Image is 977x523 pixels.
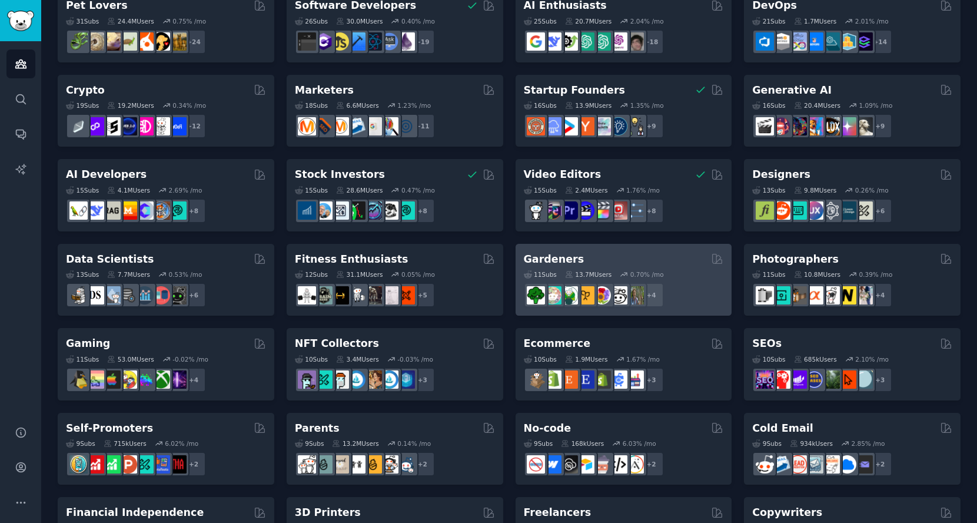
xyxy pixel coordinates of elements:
h2: Ecommerce [524,336,591,351]
img: GamerPals [119,370,137,389]
img: beyondthebump [331,455,349,474]
div: 15 Sub s [295,186,328,194]
img: OpenSeaNFT [347,370,365,389]
div: 685k Users [794,355,837,363]
img: FluxAI [822,117,840,135]
div: + 9 [868,114,892,138]
img: workout [331,286,349,304]
div: 1.09 % /mo [859,101,892,110]
img: linux_gaming [69,370,88,389]
img: swingtrading [380,201,398,220]
img: turtle [119,32,137,51]
img: GymMotivation [314,286,333,304]
img: Docker_DevOps [789,32,807,51]
h2: Data Scientists [66,252,154,267]
img: premiere [560,201,578,220]
img: ballpython [86,32,104,51]
img: daddit [298,455,316,474]
div: 13 Sub s [66,270,99,279]
div: + 18 [639,29,664,54]
img: EntrepreneurRideAlong [527,117,545,135]
h2: Freelancers [524,505,591,520]
img: ProductHunters [119,455,137,474]
img: SonyAlpha [805,286,823,304]
img: StocksAndTrading [364,201,382,220]
h2: Designers [752,167,810,182]
div: 6.6M Users [336,101,379,110]
div: 24.4M Users [107,17,154,25]
img: DevOpsLinks [805,32,823,51]
div: + 3 [868,368,892,392]
img: physicaltherapy [380,286,398,304]
h2: Marketers [295,83,354,98]
img: 0xPolygon [86,117,104,135]
img: EtsySellers [576,370,594,389]
div: 0.34 % /mo [172,101,206,110]
div: 13.9M Users [565,101,612,110]
div: 12 Sub s [295,270,328,279]
div: + 24 [181,29,206,54]
div: + 8 [181,198,206,223]
div: 1.7M Users [794,17,837,25]
h2: Copywriters [752,505,822,520]
img: Forex [331,201,349,220]
img: Trading [347,201,365,220]
div: 1.76 % /mo [626,186,660,194]
div: 9 Sub s [752,439,782,448]
img: statistics [102,286,121,304]
h2: SEOs [752,336,782,351]
div: + 9 [639,114,664,138]
img: indiehackers [593,117,611,135]
img: UXDesign [805,201,823,220]
img: NoCodeMovement [609,455,627,474]
img: Nikon [838,286,856,304]
img: alphaandbetausers [135,455,154,474]
img: fitness30plus [364,286,382,304]
div: 934k Users [790,439,833,448]
div: 15 Sub s [524,186,557,194]
img: NFTExchange [298,370,316,389]
h2: Gardeners [524,252,584,267]
img: DeepSeek [86,201,104,220]
img: GummySearch logo [7,11,34,31]
div: + 12 [181,114,206,138]
div: 0.40 % /mo [401,17,435,25]
div: 11 Sub s [752,270,785,279]
div: 0.26 % /mo [855,186,889,194]
img: AIDevelopersSociety [168,201,187,220]
div: + 6 [181,283,206,307]
img: analytics [135,286,154,304]
img: learndesign [838,201,856,220]
img: ethfinance [69,117,88,135]
div: 31.1M Users [336,270,383,279]
h2: Photographers [752,252,839,267]
img: Etsy [560,370,578,389]
img: OpenAIDev [609,32,627,51]
img: AppIdeas [69,455,88,474]
img: herpetology [69,32,88,51]
div: 19.2M Users [107,101,154,110]
img: startup [560,117,578,135]
div: 16 Sub s [752,101,785,110]
h2: Video Editors [524,167,602,182]
img: chatgpt_promptDesign [576,32,594,51]
img: bigseo [314,117,333,135]
img: UrbanGardening [609,286,627,304]
img: NoCodeSaaS [560,455,578,474]
h2: NFT Collectors [295,336,379,351]
img: WeddingPhotography [855,286,873,304]
img: reviewmyshopify [593,370,611,389]
img: GoogleSearchConsole [838,370,856,389]
img: sales [756,455,774,474]
div: 25 Sub s [524,17,557,25]
img: Youtubevideo [609,201,627,220]
h2: Generative AI [752,83,832,98]
img: UI_Design [789,201,807,220]
div: + 19 [410,29,435,54]
img: OnlineMarketing [397,117,415,135]
img: parentsofmultiples [380,455,398,474]
img: LeadGeneration [789,455,807,474]
img: DigitalItems [397,370,415,389]
img: csharp [314,32,333,51]
div: + 2 [639,452,664,476]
